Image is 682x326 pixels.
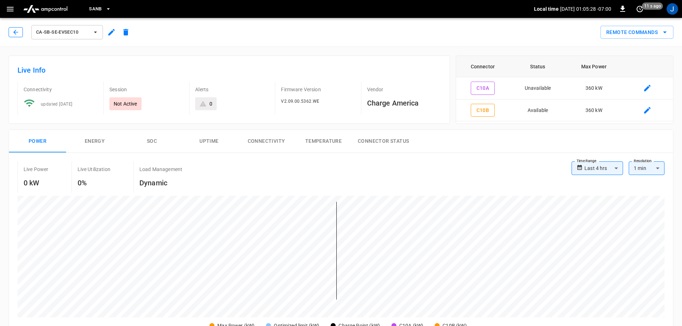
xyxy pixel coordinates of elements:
[41,102,73,107] span: updated [DATE]
[109,86,183,93] p: Session
[352,130,415,153] button: Connector Status
[601,26,673,39] button: Remote Commands
[209,100,212,107] div: 0
[78,166,110,173] p: Live Utilization
[471,104,495,117] button: C10B
[18,64,441,76] h6: Live Info
[584,161,623,175] div: Last 4 hrs
[509,99,566,122] td: Available
[509,56,566,77] th: Status
[601,26,673,39] div: remote commands options
[24,166,49,173] p: Live Power
[114,100,137,107] p: Not Active
[281,99,319,104] span: V2.09.00.5362.WE
[534,5,559,13] p: Local time
[667,3,678,15] div: profile-icon
[456,56,673,121] table: connector table
[367,86,441,93] p: Vendor
[20,2,70,16] img: ampcontrol.io logo
[634,3,646,15] button: set refresh interval
[509,77,566,99] td: Unavailable
[139,177,182,189] h6: Dynamic
[577,158,597,164] label: Time Range
[566,56,622,77] th: Max Power
[281,86,355,93] p: Firmware Version
[295,130,352,153] button: Temperature
[24,177,49,189] h6: 0 kW
[629,161,664,175] div: 1 min
[642,3,663,10] span: 11 s ago
[139,166,182,173] p: Load Management
[566,99,622,122] td: 360 kW
[9,130,66,153] button: Power
[634,158,652,164] label: Resolution
[78,177,110,189] h6: 0%
[123,130,181,153] button: SOC
[367,97,441,109] h6: Charge America
[36,28,89,37] span: ca-sb-se-evseC10
[238,130,295,153] button: Connectivity
[31,25,103,39] button: ca-sb-se-evseC10
[66,130,123,153] button: Energy
[456,56,510,77] th: Connector
[566,77,622,99] td: 360 kW
[195,86,269,93] p: Alerts
[89,5,102,13] span: SanB
[181,130,238,153] button: Uptime
[471,82,495,95] button: C10A
[560,5,611,13] p: [DATE] 01:05:28 -07:00
[86,2,114,16] button: SanB
[24,86,98,93] p: Connectivity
